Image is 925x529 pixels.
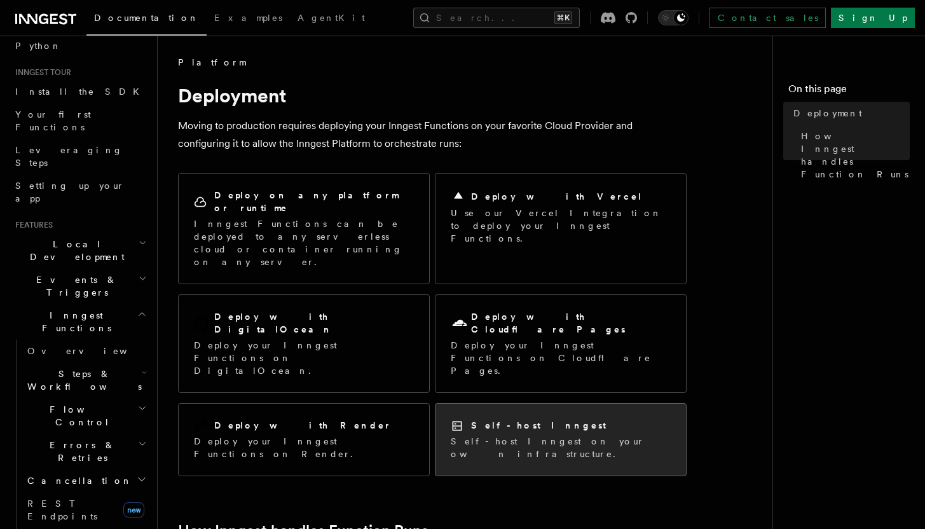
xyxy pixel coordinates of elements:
[178,403,430,476] a: Deploy with RenderDeploy your Inngest Functions on Render.
[22,469,149,492] button: Cancellation
[214,419,392,432] h2: Deploy with Render
[214,310,414,336] h2: Deploy with DigitalOcean
[207,4,290,34] a: Examples
[194,435,414,460] p: Deploy your Inngest Functions on Render.
[10,139,149,174] a: Leveraging Steps
[10,103,149,139] a: Your first Functions
[194,339,414,377] p: Deploy your Inngest Functions on DigitalOcean.
[471,419,606,432] h2: Self-host Inngest
[801,130,910,181] span: How Inngest handles Function Runs
[22,474,132,487] span: Cancellation
[15,41,62,51] span: Python
[22,434,149,469] button: Errors & Retries
[178,84,687,107] h1: Deployment
[554,11,572,24] kbd: ⌘K
[22,368,142,393] span: Steps & Workflows
[22,362,149,398] button: Steps & Workflows
[10,304,149,340] button: Inngest Functions
[435,403,687,476] a: Self-host InngestSelf-host Inngest on your own infrastructure.
[22,439,138,464] span: Errors & Retries
[214,189,414,214] h2: Deploy on any platform or runtime
[86,4,207,36] a: Documentation
[10,174,149,210] a: Setting up your app
[94,13,199,23] span: Documentation
[178,56,245,69] span: Platform
[10,80,149,103] a: Install the SDK
[793,107,862,120] span: Deployment
[413,8,580,28] button: Search...⌘K
[10,238,139,263] span: Local Development
[194,217,414,268] p: Inngest Functions can be deployed to any serverless cloud or container running on any server.
[709,8,826,28] a: Contact sales
[15,145,123,168] span: Leveraging Steps
[15,181,125,203] span: Setting up your app
[10,233,149,268] button: Local Development
[22,492,149,528] a: REST Endpointsnew
[451,339,671,377] p: Deploy your Inngest Functions on Cloudflare Pages.
[658,10,689,25] button: Toggle dark mode
[178,117,687,153] p: Moving to production requires deploying your Inngest Functions on your favorite Cloud Provider an...
[788,81,910,102] h4: On this page
[796,125,910,186] a: How Inngest handles Function Runs
[10,309,137,334] span: Inngest Functions
[123,502,144,518] span: new
[451,435,671,460] p: Self-host Inngest on your own infrastructure.
[10,268,149,304] button: Events & Triggers
[214,13,282,23] span: Examples
[22,403,138,429] span: Flow Control
[178,294,430,393] a: Deploy with DigitalOceanDeploy your Inngest Functions on DigitalOcean.
[290,4,373,34] a: AgentKit
[788,102,910,125] a: Deployment
[471,190,643,203] h2: Deploy with Vercel
[15,109,91,132] span: Your first Functions
[178,173,430,284] a: Deploy on any platform or runtimeInngest Functions can be deployed to any serverless cloud or con...
[10,67,71,78] span: Inngest tour
[10,220,53,230] span: Features
[15,86,147,97] span: Install the SDK
[10,273,139,299] span: Events & Triggers
[10,34,149,57] a: Python
[435,294,687,393] a: Deploy with Cloudflare PagesDeploy your Inngest Functions on Cloudflare Pages.
[451,207,671,245] p: Use our Vercel Integration to deploy your Inngest Functions.
[451,315,469,333] svg: Cloudflare
[831,8,915,28] a: Sign Up
[27,498,97,521] span: REST Endpoints
[22,398,149,434] button: Flow Control
[22,340,149,362] a: Overview
[435,173,687,284] a: Deploy with VercelUse our Vercel Integration to deploy your Inngest Functions.
[471,310,671,336] h2: Deploy with Cloudflare Pages
[298,13,365,23] span: AgentKit
[27,346,158,356] span: Overview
